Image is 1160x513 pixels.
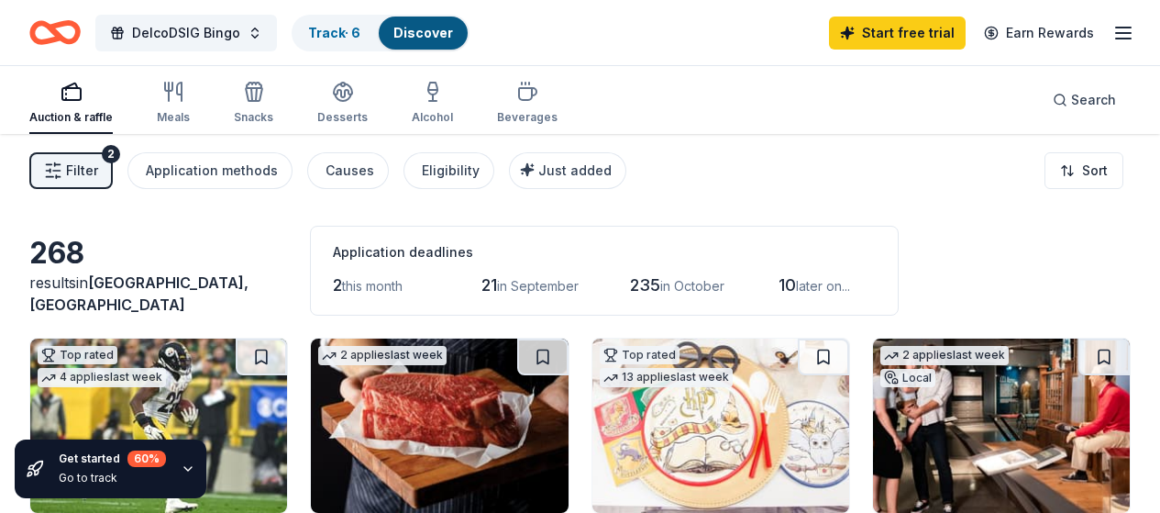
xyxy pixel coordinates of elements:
[829,17,966,50] a: Start free trial
[307,152,389,189] button: Causes
[481,275,497,295] span: 21
[311,339,568,513] img: Image for Omaha Steaks
[127,451,166,467] div: 60 %
[342,278,403,294] span: this month
[157,110,190,125] div: Meals
[102,145,120,163] div: 2
[393,25,453,40] a: Discover
[29,273,249,314] span: in
[157,73,190,134] button: Meals
[326,160,374,182] div: Causes
[497,278,579,294] span: in September
[234,110,273,125] div: Snacks
[1082,160,1108,182] span: Sort
[317,110,368,125] div: Desserts
[132,22,240,44] span: DelcoDSIG Bingo
[660,278,724,294] span: in October
[59,451,166,467] div: Get started
[630,275,660,295] span: 235
[308,25,360,40] a: Track· 6
[600,368,733,387] div: 13 applies last week
[1071,89,1116,111] span: Search
[29,11,81,54] a: Home
[403,152,494,189] button: Eligibility
[880,369,935,387] div: Local
[333,275,342,295] span: 2
[880,346,1009,365] div: 2 applies last week
[234,73,273,134] button: Snacks
[497,110,558,125] div: Beverages
[95,15,277,51] button: DelcoDSIG Bingo
[779,275,796,295] span: 10
[497,73,558,134] button: Beverages
[973,17,1105,50] a: Earn Rewards
[1038,82,1131,118] button: Search
[592,339,849,513] img: Image for Oriental Trading
[59,471,166,485] div: Go to track
[292,15,470,51] button: Track· 6Discover
[600,346,679,364] div: Top rated
[29,235,288,272] div: 268
[38,346,117,364] div: Top rated
[317,73,368,134] button: Desserts
[1044,152,1123,189] button: Sort
[509,152,626,189] button: Just added
[318,346,447,365] div: 2 applies last week
[796,278,850,294] span: later on...
[38,368,166,387] div: 4 applies last week
[29,73,113,134] button: Auction & raffle
[412,73,453,134] button: Alcohol
[146,160,278,182] div: Application methods
[29,272,288,316] div: results
[29,152,113,189] button: Filter2
[29,273,249,314] span: [GEOGRAPHIC_DATA], [GEOGRAPHIC_DATA]
[66,160,98,182] span: Filter
[333,241,876,263] div: Application deadlines
[412,110,453,125] div: Alcohol
[29,110,113,125] div: Auction & raffle
[127,152,293,189] button: Application methods
[422,160,480,182] div: Eligibility
[538,162,612,178] span: Just added
[873,339,1130,513] img: Image for Heinz History Center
